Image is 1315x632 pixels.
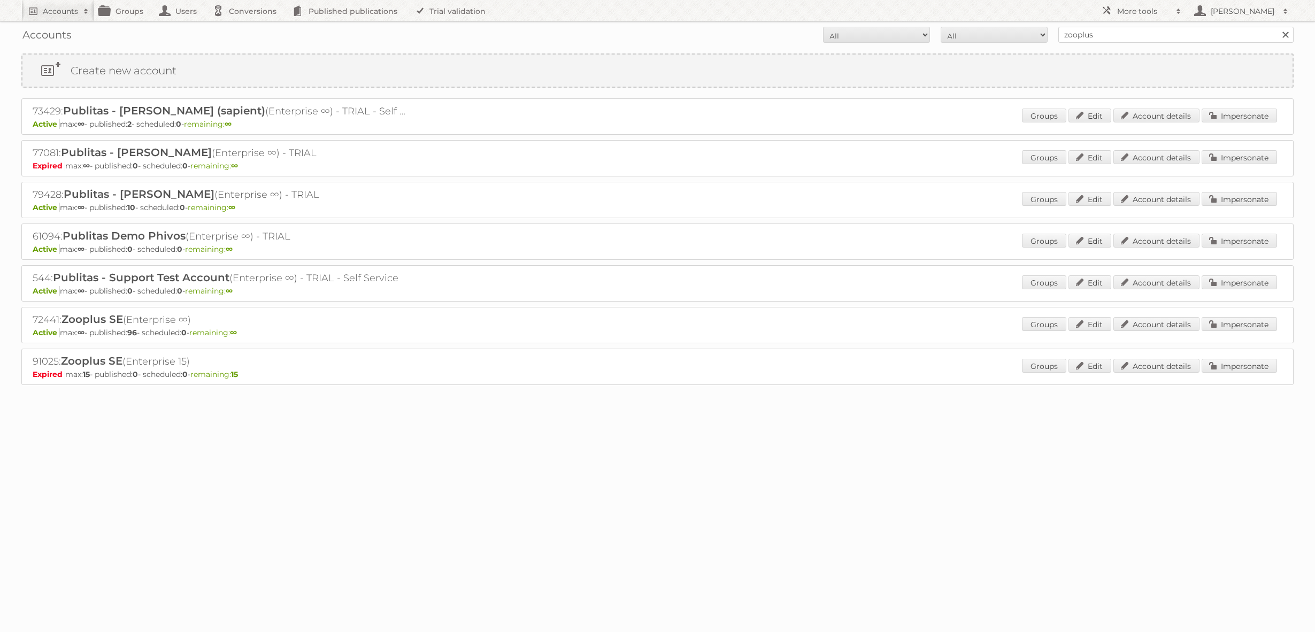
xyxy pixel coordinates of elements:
a: Edit [1068,359,1111,373]
a: Impersonate [1202,234,1277,248]
h2: 72441: (Enterprise ∞) [33,313,407,327]
p: max: - published: - scheduled: - [33,203,1282,212]
span: remaining: [185,286,233,296]
a: Groups [1022,234,1066,248]
a: Impersonate [1202,109,1277,122]
a: Groups [1022,275,1066,289]
a: Groups [1022,192,1066,206]
strong: ∞ [230,328,237,337]
p: max: - published: - scheduled: - [33,119,1282,129]
h2: 544: (Enterprise ∞) - TRIAL - Self Service [33,271,407,285]
h2: 79428: (Enterprise ∞) - TRIAL [33,188,407,202]
span: Publitas - Support Test Account [53,271,229,284]
a: Groups [1022,109,1066,122]
h2: [PERSON_NAME] [1208,6,1278,17]
p: max: - published: - scheduled: - [33,328,1282,337]
h2: More tools [1117,6,1171,17]
a: Account details [1113,192,1199,206]
strong: ∞ [78,119,84,129]
a: Impersonate [1202,150,1277,164]
a: Account details [1113,317,1199,331]
h2: Accounts [43,6,78,17]
a: Create new account [22,55,1293,87]
span: Publitas - [PERSON_NAME] [61,146,212,159]
p: max: - published: - scheduled: - [33,161,1282,171]
strong: ∞ [78,203,84,212]
strong: 15 [83,369,90,379]
a: Account details [1113,109,1199,122]
strong: 0 [177,244,182,254]
strong: ∞ [226,244,233,254]
strong: ∞ [228,203,235,212]
span: Zooplus SE [61,354,122,367]
a: Groups [1022,317,1066,331]
strong: ∞ [78,244,84,254]
a: Impersonate [1202,275,1277,289]
span: Active [33,244,60,254]
a: Edit [1068,192,1111,206]
strong: 0 [181,328,187,337]
strong: 96 [127,328,137,337]
h2: 91025: (Enterprise 15) [33,354,407,368]
span: Expired [33,161,65,171]
span: Active [33,286,60,296]
strong: ∞ [226,286,233,296]
strong: 0 [182,369,188,379]
a: Impersonate [1202,317,1277,331]
p: max: - published: - scheduled: - [33,369,1282,379]
a: Account details [1113,234,1199,248]
span: Publitas - [PERSON_NAME] [64,188,214,201]
strong: 0 [180,203,185,212]
a: Account details [1113,359,1199,373]
span: Publitas - [PERSON_NAME] (sapient) [63,104,265,117]
span: remaining: [188,203,235,212]
a: Impersonate [1202,359,1277,373]
strong: ∞ [83,161,90,171]
span: Active [33,328,60,337]
strong: 0 [133,161,138,171]
strong: 0 [182,161,188,171]
span: Expired [33,369,65,379]
h2: 73429: (Enterprise ∞) - TRIAL - Self Service [33,104,407,118]
a: Groups [1022,150,1066,164]
span: remaining: [184,119,232,129]
h2: 77081: (Enterprise ∞) - TRIAL [33,146,407,160]
span: remaining: [185,244,233,254]
span: remaining: [190,369,238,379]
a: Groups [1022,359,1066,373]
strong: ∞ [78,328,84,337]
strong: ∞ [231,161,238,171]
strong: 15 [231,369,238,379]
span: Active [33,119,60,129]
span: remaining: [190,161,238,171]
p: max: - published: - scheduled: - [33,286,1282,296]
a: Edit [1068,275,1111,289]
strong: ∞ [225,119,232,129]
strong: 0 [127,286,133,296]
strong: 0 [133,369,138,379]
a: Account details [1113,275,1199,289]
strong: 0 [176,119,181,129]
a: Edit [1068,109,1111,122]
a: Account details [1113,150,1199,164]
h2: 61094: (Enterprise ∞) - TRIAL [33,229,407,243]
strong: ∞ [78,286,84,296]
strong: 0 [127,244,133,254]
strong: 10 [127,203,135,212]
a: Edit [1068,317,1111,331]
a: Edit [1068,150,1111,164]
strong: 0 [177,286,182,296]
a: Impersonate [1202,192,1277,206]
span: Zooplus SE [61,313,123,326]
a: Edit [1068,234,1111,248]
span: Publitas Demo Phivos [63,229,186,242]
p: max: - published: - scheduled: - [33,244,1282,254]
strong: 2 [127,119,132,129]
span: remaining: [189,328,237,337]
span: Active [33,203,60,212]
